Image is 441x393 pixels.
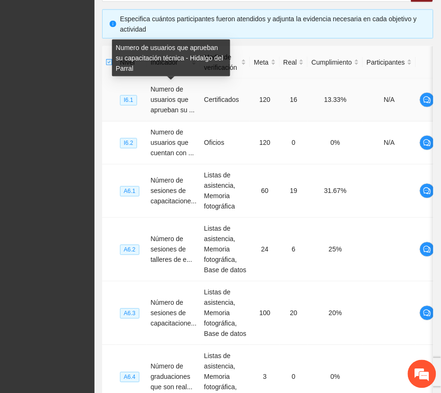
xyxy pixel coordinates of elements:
[200,165,251,218] td: Listas de asistencia, Memoria fotográfica
[120,14,426,34] div: Especifica cuántos participantes fueron atendidos y adjunta la evidencia necesaria en cada objeti...
[110,21,116,27] span: info-circle
[250,79,279,122] td: 120
[250,165,279,218] td: 60
[151,363,193,391] span: Número de graduaciones que son real...
[49,48,159,60] div: Chatee con nosotros ahora
[151,235,192,264] span: Número de sesiones de talleres de e...
[55,126,130,221] span: Estamos en línea.
[106,59,112,66] span: check-square
[420,92,435,108] button: comment
[120,186,139,197] span: A6.1
[120,245,139,255] span: A6.2
[151,129,194,157] span: Numero de usuarios que cuentan con ...
[200,282,251,345] td: Listas de asistencia, Memoria fotográfica, Base de datos
[363,79,416,122] td: N/A
[420,306,435,321] button: comment
[280,46,308,79] th: Real
[151,299,197,327] span: Número de sesiones de capacitacione...
[250,282,279,345] td: 100
[280,122,308,165] td: 0
[200,79,251,122] td: Certificados
[284,57,297,67] span: Real
[308,218,363,282] td: 25%
[308,282,363,345] td: 20%
[280,218,308,282] td: 6
[155,5,178,27] div: Minimizar ventana de chat en vivo
[308,79,363,122] td: 13.33%
[200,122,251,165] td: Oficios
[200,218,251,282] td: Listas de asistencia, Memoria fotográfica, Base de datos
[363,122,416,165] td: N/A
[5,258,180,291] textarea: Escriba su mensaje y pulse “Intro”
[420,184,435,199] button: comment
[120,138,137,149] span: I6.2
[120,372,139,383] span: A6.4
[112,40,230,76] div: Numero de usuarios que aprueban su capacitación técnica - Hidalgo del Parral
[308,122,363,165] td: 0%
[311,57,352,67] span: Cumplimiento
[250,218,279,282] td: 24
[367,57,405,67] span: Participantes
[363,46,416,79] th: Participantes
[254,57,268,67] span: Meta
[420,135,435,151] button: comment
[420,242,435,257] button: comment
[280,79,308,122] td: 16
[280,165,308,218] td: 19
[308,46,363,79] th: Cumplimiento
[151,177,197,205] span: Número de sesiones de capacitacione...
[250,46,279,79] th: Meta
[120,95,137,106] span: I6.1
[250,122,279,165] td: 120
[308,165,363,218] td: 31.67%
[151,86,195,114] span: Numero de usuarios que aprueban su ...
[280,282,308,345] td: 20
[120,309,139,319] span: A6.3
